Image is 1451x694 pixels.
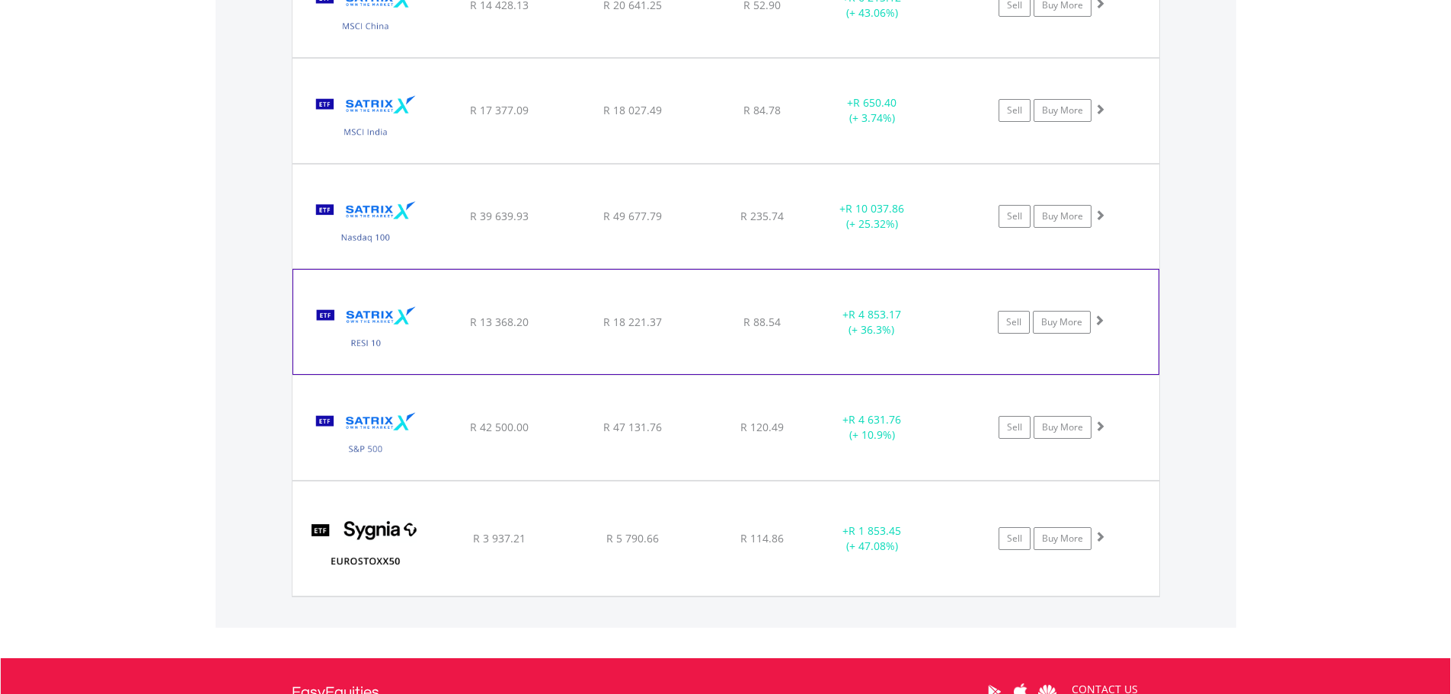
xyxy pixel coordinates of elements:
[603,315,662,329] span: R 18 221.37
[470,103,529,117] span: R 17 377.09
[999,99,1031,122] a: Sell
[473,531,526,545] span: R 3 937.21
[815,95,930,126] div: + (+ 3.74%)
[743,315,781,329] span: R 88.54
[606,531,659,545] span: R 5 790.66
[853,95,896,110] span: R 650.40
[815,523,930,554] div: + (+ 47.08%)
[740,209,784,223] span: R 235.74
[470,209,529,223] span: R 39 639.93
[603,103,662,117] span: R 18 027.49
[1034,205,1091,228] a: Buy More
[845,201,904,216] span: R 10 037.86
[999,416,1031,439] a: Sell
[743,103,781,117] span: R 84.78
[300,78,431,159] img: TFSA.STXNDA.png
[998,311,1030,334] a: Sell
[814,307,928,337] div: + (+ 36.3%)
[999,205,1031,228] a: Sell
[300,501,431,592] img: TFSA.SYGEU.png
[1033,311,1091,334] a: Buy More
[470,315,529,329] span: R 13 368.20
[603,209,662,223] span: R 49 677.79
[999,527,1031,550] a: Sell
[470,420,529,434] span: R 42 500.00
[815,412,930,443] div: + (+ 10.9%)
[849,412,901,427] span: R 4 631.76
[1034,99,1091,122] a: Buy More
[300,184,431,265] img: TFSA.STXNDQ.png
[1034,416,1091,439] a: Buy More
[849,307,901,321] span: R 4 853.17
[301,289,432,369] img: TFSA.STXRES.png
[815,201,930,232] div: + (+ 25.32%)
[740,531,784,545] span: R 114.86
[1034,527,1091,550] a: Buy More
[849,523,901,538] span: R 1 853.45
[740,420,784,434] span: R 120.49
[300,395,431,476] img: TFSA.STX500.png
[603,420,662,434] span: R 47 131.76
